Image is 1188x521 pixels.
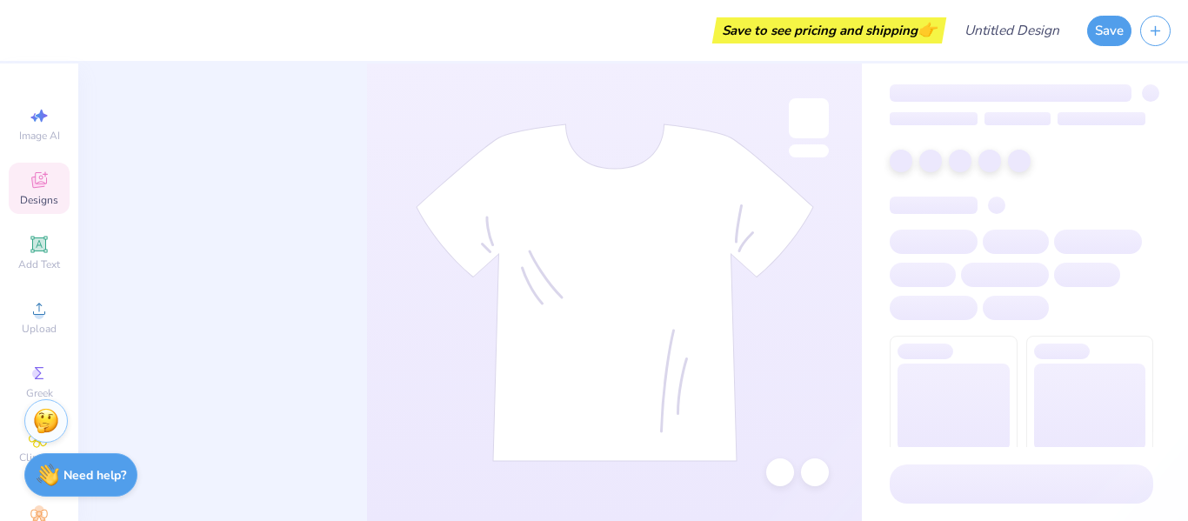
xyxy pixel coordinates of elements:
button: Save [1087,16,1131,46]
span: Greek [26,386,53,400]
strong: Need help? [63,467,126,484]
div: Save to see pricing and shipping [717,17,942,43]
span: 👉 [918,19,937,40]
span: Clipart & logos [9,451,70,478]
span: Designs [20,193,58,207]
span: Image AI [19,129,60,143]
span: Upload [22,322,57,336]
span: Add Text [18,257,60,271]
img: tee-skeleton.svg [416,124,814,462]
input: Untitled Design [951,13,1078,48]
